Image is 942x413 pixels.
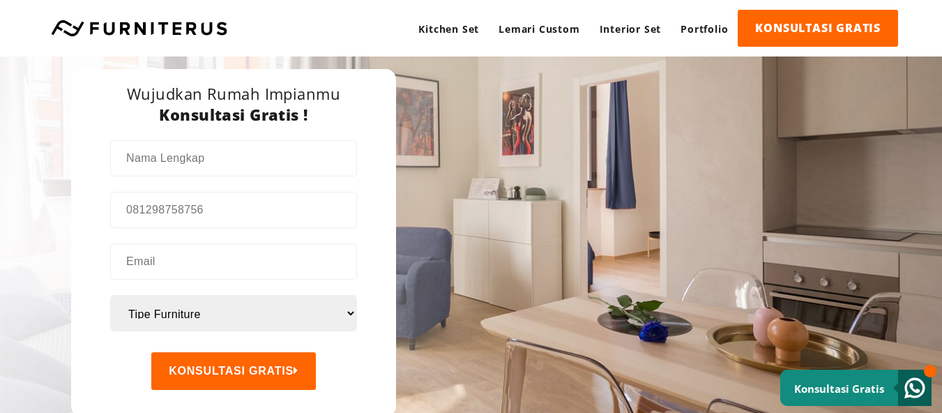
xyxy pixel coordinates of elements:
small: Konsultasi Gratis [794,382,884,396]
input: Nama Lengkap [112,141,356,176]
h3: Konsultasi Gratis ! [110,104,357,125]
a: Lemari Custom [489,10,589,48]
a: Konsultasi Gratis [780,370,932,406]
a: KONSULTASI GRATIS [738,10,898,47]
a: Portfolio [671,10,738,48]
input: Email [112,244,356,279]
a: Kitchen Set [409,10,489,48]
button: KONSULTASI GRATIS [151,352,316,390]
a: Interior Set [590,10,671,48]
h3: Wujudkan Rumah Impianmu [110,83,357,104]
input: 081298758756 [112,193,356,227]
